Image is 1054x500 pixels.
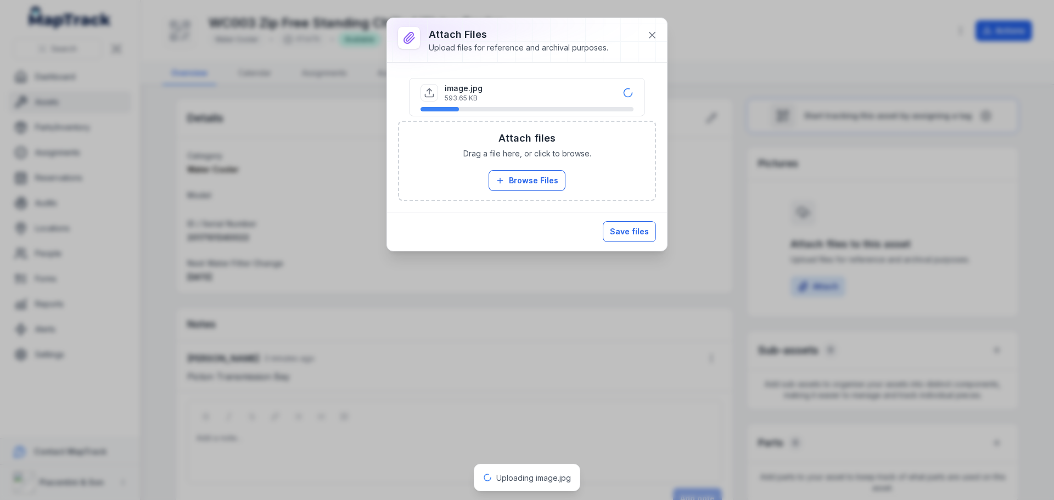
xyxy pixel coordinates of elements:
[429,42,608,53] div: Upload files for reference and archival purposes.
[429,27,608,42] h3: Attach Files
[463,148,591,159] span: Drag a file here, or click to browse.
[498,131,556,146] h3: Attach files
[445,94,483,103] p: 593.65 KB
[489,170,565,191] button: Browse Files
[603,221,656,242] button: Save files
[496,473,571,482] span: Uploading image.jpg
[445,83,483,94] p: image.jpg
